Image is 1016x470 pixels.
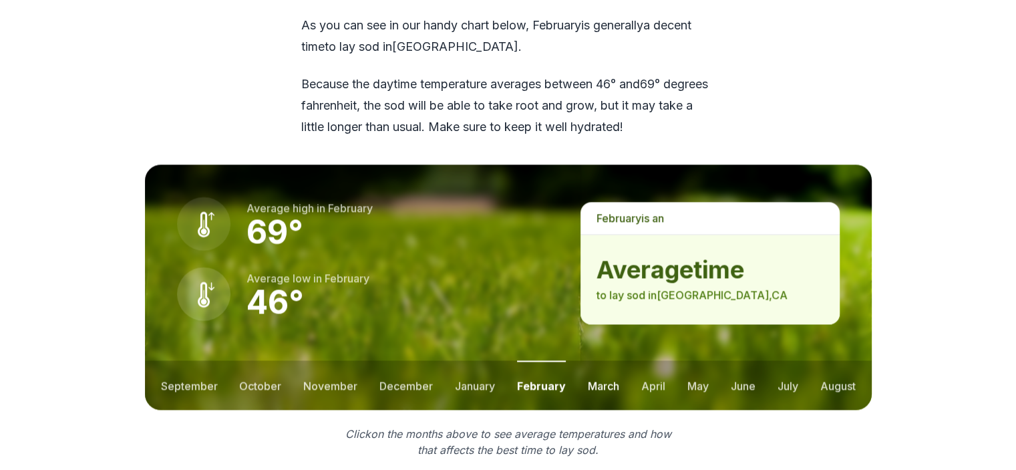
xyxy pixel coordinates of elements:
button: june [731,360,755,410]
strong: 46 ° [246,282,304,322]
button: january [455,360,495,410]
p: Click on the months above to see average temperatures and how that affects the best time to lay sod. [337,426,679,458]
span: february [325,271,369,285]
button: november [303,360,357,410]
p: to lay sod in [GEOGRAPHIC_DATA] , CA [597,287,823,303]
div: As you can see in our handy chart below, is generally a decent time to lay sod in [GEOGRAPHIC_DAT... [301,15,715,138]
button: april [641,360,665,410]
span: february [532,18,581,32]
button: august [820,360,855,410]
button: february [517,360,566,410]
span: february [328,201,373,215]
p: Average high in [246,200,373,216]
button: march [588,360,619,410]
p: Because the daytime temperature averages between 46 ° and 69 ° degrees fahrenheit, the sod will b... [301,74,715,138]
button: october [239,360,281,410]
strong: 69 ° [246,212,303,251]
button: may [687,360,709,410]
button: september [161,360,218,410]
button: july [778,360,798,410]
p: is a n [580,202,839,234]
span: february [597,211,641,225]
button: december [379,360,433,410]
strong: average time [597,256,823,283]
p: Average low in [246,270,369,286]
